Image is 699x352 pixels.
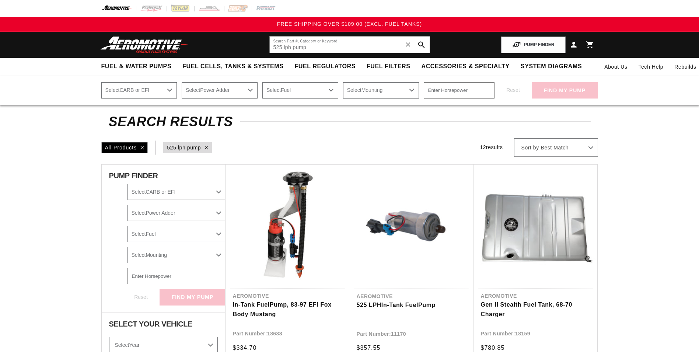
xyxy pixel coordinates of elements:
span: Tech Help [639,63,664,71]
span: System Diagrams [521,63,582,70]
span: ✕ [405,39,412,51]
summary: Fuel Regulators [289,58,361,75]
select: CARB or EFI [127,184,226,200]
button: PUMP FINDER [501,37,565,53]
span: FREE SHIPPING OVER $109.00 (EXCL. FUEL TANKS) [277,21,422,27]
span: PUMP FINDER [109,172,158,179]
a: In-Tank FuelPump, 83-97 EFI Fox Body Mustang [233,300,342,319]
summary: System Diagrams [515,58,587,75]
span: Fuel Regulators [294,63,355,70]
summary: Fuel Filters [361,58,416,75]
a: 525 lph pump [167,144,201,152]
span: Rebuilds [674,63,696,71]
div: All Products [101,142,148,153]
a: Gen II Stealth Fuel Tank, 68-70 Charger [481,300,590,319]
span: Fuel & Water Pumps [101,63,172,70]
span: Sort by [521,144,539,152]
input: Search by Part Number, Category or Keyword [270,37,430,53]
summary: Fuel Cells, Tanks & Systems [177,58,289,75]
span: 12 results [480,144,503,150]
a: About Us [599,58,633,76]
select: Fuel [262,82,338,99]
span: Fuel Cells, Tanks & Systems [182,63,283,70]
h2: Search Results [109,116,591,128]
span: About Us [604,64,627,70]
select: Fuel [127,226,226,242]
span: Accessories & Specialty [422,63,510,70]
select: Power Adder [127,205,226,221]
img: Aeromotive [98,36,191,54]
select: Power Adder [182,82,258,99]
input: Enter Horsepower [127,268,226,284]
a: 525 LPHIn-Tank FuelPump [357,300,466,310]
span: Fuel Filters [367,63,410,70]
input: Enter Horsepower [424,82,495,99]
select: Mounting [127,247,226,263]
button: search button [413,37,430,53]
div: Select Your Vehicle [109,320,218,329]
summary: Fuel & Water Pumps [96,58,177,75]
summary: Tech Help [633,58,669,76]
summary: Accessories & Specialty [416,58,515,75]
select: Sort by [514,138,598,157]
select: CARB or EFI [101,82,177,99]
select: Mounting [343,82,419,99]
